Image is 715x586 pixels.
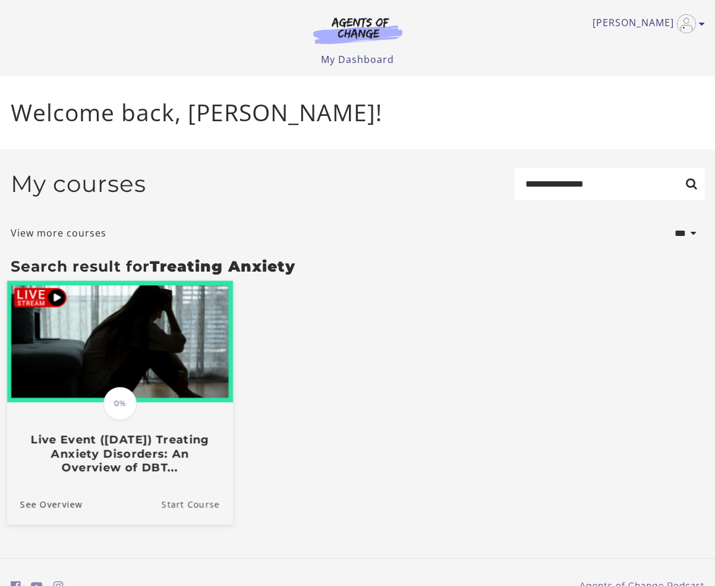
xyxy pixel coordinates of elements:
h3: Search result for [11,257,705,275]
img: Agents of Change Logo [301,17,415,44]
a: Toggle menu [593,14,699,33]
a: Live Event (8/22/25) Treating Anxiety Disorders: An Overview of DBT...: See Overview [7,484,82,524]
span: 0% [103,387,137,420]
h2: My courses [11,170,146,198]
p: Welcome back, [PERSON_NAME]! [11,95,705,130]
a: Live Event (8/22/25) Treating Anxiety Disorders: An Overview of DBT...: Resume Course [161,484,232,524]
a: View more courses [11,226,106,240]
a: My Dashboard [321,53,394,66]
h3: Live Event ([DATE]) Treating Anxiety Disorders: An Overview of DBT... [20,433,219,474]
strong: Treating Anxiety [150,257,295,275]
